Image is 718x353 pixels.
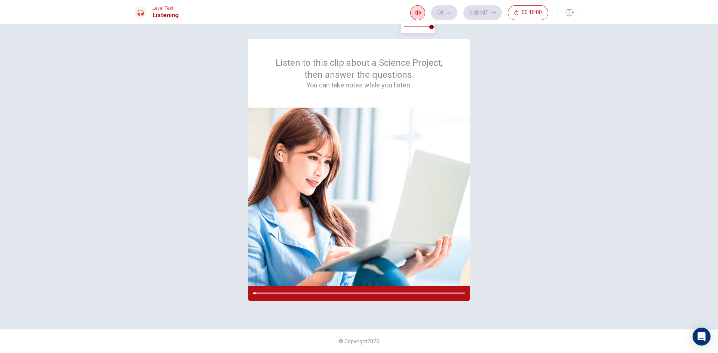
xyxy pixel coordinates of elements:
h4: You can take notes while you listen. [266,81,452,90]
span: 00:10:00 [522,10,542,16]
button: 00:10:00 [508,5,548,20]
h1: Listening [153,11,179,20]
span: Level Test [153,6,179,11]
span: © Copyright 2025 [339,338,379,344]
div: Open Intercom Messenger [693,328,711,346]
div: Listen to this clip about a Science Project, then answer the questions. [266,57,452,90]
img: passage image [248,108,470,286]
